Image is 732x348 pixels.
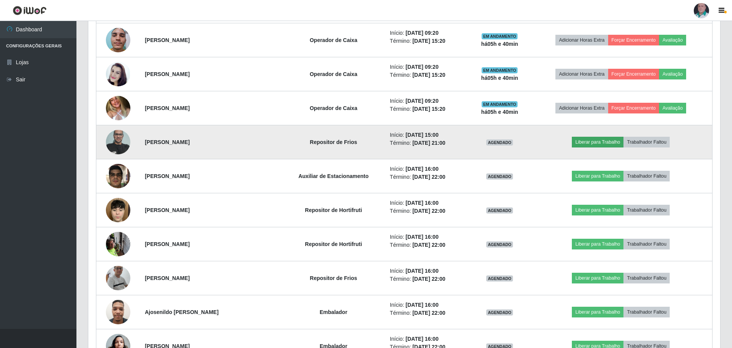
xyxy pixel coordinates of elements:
[310,71,357,77] strong: Operador de Caixa
[390,139,465,147] li: Término:
[412,106,445,112] time: [DATE] 15:20
[608,69,659,79] button: Forçar Encerramento
[390,37,465,45] li: Término:
[106,52,130,96] img: 1753233779837.jpeg
[623,239,670,249] button: Trabalhador Faltou
[572,205,623,215] button: Liberar para Trabalho
[145,207,190,213] strong: [PERSON_NAME]
[555,35,608,45] button: Adicionar Horas Extra
[390,173,465,181] li: Término:
[390,71,465,79] li: Término:
[406,98,438,104] time: [DATE] 09:20
[106,24,130,56] img: 1736027711623.jpeg
[390,199,465,207] li: Início:
[390,335,465,343] li: Início:
[390,241,465,249] li: Término:
[145,241,190,247] strong: [PERSON_NAME]
[390,97,465,105] li: Início:
[486,241,513,248] span: AGENDADO
[406,132,438,138] time: [DATE] 15:00
[390,301,465,309] li: Início:
[659,69,686,79] button: Avaliação
[412,174,445,180] time: [DATE] 22:00
[572,137,623,147] button: Liberar para Trabalho
[572,171,623,181] button: Liberar para Trabalho
[106,191,130,229] img: 1751456560497.jpeg
[623,307,670,317] button: Trabalhador Faltou
[145,37,190,43] strong: [PERSON_NAME]
[623,273,670,283] button: Trabalhador Faltou
[482,67,518,73] span: EM ANDAMENTO
[412,140,445,146] time: [DATE] 21:00
[145,105,190,111] strong: [PERSON_NAME]
[390,267,465,275] li: Início:
[145,309,219,315] strong: Ajosenildo [PERSON_NAME]
[305,241,362,247] strong: Repositor de Hortifruti
[482,101,518,107] span: EM ANDAMENTO
[106,228,130,260] img: 1748279738294.jpeg
[412,208,445,214] time: [DATE] 22:00
[406,166,438,172] time: [DATE] 16:00
[555,69,608,79] button: Adicionar Horas Extra
[572,307,623,317] button: Liberar para Trabalho
[572,273,623,283] button: Liberar para Trabalho
[106,296,130,328] img: 1757524320861.jpeg
[482,33,518,39] span: EM ANDAMENTO
[390,309,465,317] li: Término:
[310,105,357,111] strong: Operador de Caixa
[406,336,438,342] time: [DATE] 16:00
[145,139,190,145] strong: [PERSON_NAME]
[310,275,357,281] strong: Repositor de Frios
[481,75,518,81] strong: há 05 h e 40 min
[145,275,190,281] strong: [PERSON_NAME]
[406,302,438,308] time: [DATE] 16:00
[412,38,445,44] time: [DATE] 15:20
[659,35,686,45] button: Avaliação
[406,30,438,36] time: [DATE] 09:20
[106,92,130,124] img: 1758248889896.jpeg
[406,234,438,240] time: [DATE] 16:00
[486,207,513,214] span: AGENDADO
[390,63,465,71] li: Início:
[486,309,513,316] span: AGENDADO
[106,160,130,192] img: 1758582978081.jpeg
[608,103,659,113] button: Forçar Encerramento
[406,268,438,274] time: [DATE] 16:00
[608,35,659,45] button: Forçar Encerramento
[659,103,686,113] button: Avaliação
[145,173,190,179] strong: [PERSON_NAME]
[412,276,445,282] time: [DATE] 22:00
[390,275,465,283] li: Término:
[412,242,445,248] time: [DATE] 22:00
[555,103,608,113] button: Adicionar Horas Extra
[305,207,362,213] strong: Repositor de Hortifruti
[390,29,465,37] li: Início:
[390,165,465,173] li: Início:
[486,139,513,146] span: AGENDADO
[412,72,445,78] time: [DATE] 15:20
[406,200,438,206] time: [DATE] 16:00
[486,275,513,282] span: AGENDADO
[13,6,47,15] img: CoreUI Logo
[390,207,465,215] li: Término:
[572,239,623,249] button: Liberar para Trabalho
[299,173,369,179] strong: Auxiliar de Estacionamento
[320,309,347,315] strong: Embalador
[390,105,465,113] li: Término:
[106,250,130,306] img: 1689019762958.jpeg
[406,64,438,70] time: [DATE] 09:20
[486,173,513,180] span: AGENDADO
[106,126,130,158] img: 1655148070426.jpeg
[310,37,357,43] strong: Operador de Caixa
[623,137,670,147] button: Trabalhador Faltou
[481,41,518,47] strong: há 05 h e 40 min
[481,109,518,115] strong: há 05 h e 40 min
[390,233,465,241] li: Início:
[412,310,445,316] time: [DATE] 22:00
[310,139,357,145] strong: Repositor de Frios
[390,131,465,139] li: Início:
[623,171,670,181] button: Trabalhador Faltou
[145,71,190,77] strong: [PERSON_NAME]
[623,205,670,215] button: Trabalhador Faltou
